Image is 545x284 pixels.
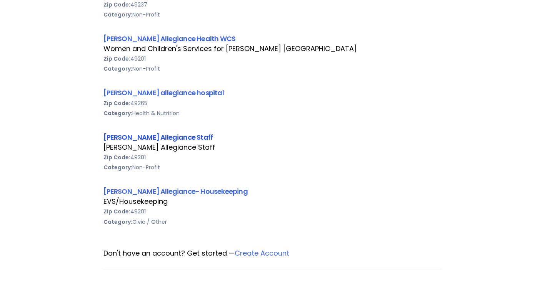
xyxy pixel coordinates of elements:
div: 49201 [103,206,442,216]
a: [PERSON_NAME] Allegiance- Housekeeping [103,187,248,196]
div: [PERSON_NAME] Allegiance- Housekeeping [103,186,442,196]
div: Non-Profit [103,64,442,74]
b: Category: [103,163,132,171]
div: [PERSON_NAME] Allegiance Staff [103,142,442,152]
div: [PERSON_NAME] Allegiance Staff [103,132,442,142]
b: Category: [103,65,132,73]
b: Zip Code: [103,1,130,8]
b: Zip Code: [103,99,130,107]
a: Create Account [235,248,289,258]
a: [PERSON_NAME] allegiance hospital [103,88,224,97]
div: Women and Children's Services for [PERSON_NAME] [GEOGRAPHIC_DATA] [103,44,442,54]
b: Category: [103,109,132,117]
div: EVS/Housekeeping [103,196,442,206]
a: [PERSON_NAME] Allegiance Health WCS [103,34,236,43]
div: Non-Profit [103,162,442,172]
b: Category: [103,218,132,226]
div: 49201 [103,152,442,162]
div: 49265 [103,98,442,108]
div: Civic / Other [103,217,442,227]
div: Non-Profit [103,10,442,20]
b: Zip Code: [103,55,130,63]
b: Zip Code: [103,154,130,161]
div: [PERSON_NAME] allegiance hospital [103,88,442,98]
div: 49201 [103,54,442,64]
b: Category: [103,11,132,18]
a: [PERSON_NAME] Allegiance Staff [103,132,213,142]
b: Zip Code: [103,208,130,215]
div: [PERSON_NAME] Allegiance Health WCS [103,33,442,44]
div: Health & Nutrition [103,108,442,118]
